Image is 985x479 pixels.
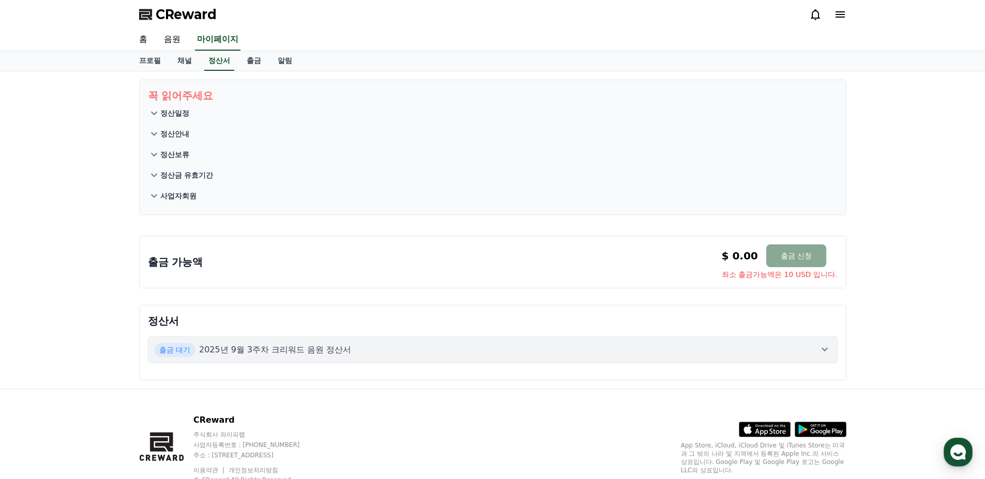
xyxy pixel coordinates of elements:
a: CReward [139,6,217,23]
p: 주식회사 와이피랩 [193,430,320,439]
p: 주소 : [STREET_ADDRESS] [193,451,320,459]
span: 출금 대기 [155,343,195,357]
button: 정산일정 [148,103,838,123]
p: 출금 가능액 [148,255,203,269]
button: 출금 대기 2025년 9월 3주차 크리워드 음원 정산서 [148,336,838,363]
button: 정산보류 [148,144,838,165]
a: 마이페이지 [195,29,240,51]
a: 개인정보처리방침 [229,467,278,474]
a: 음원 [156,29,189,51]
a: 알림 [269,51,300,71]
p: $ 0.00 [722,249,758,263]
button: 사업자회원 [148,186,838,206]
a: 프로필 [131,51,169,71]
button: 출금 신청 [766,244,826,267]
a: 출금 [238,51,269,71]
p: App Store, iCloud, iCloud Drive 및 iTunes Store는 미국과 그 밖의 나라 및 지역에서 등록된 Apple Inc.의 서비스 상표입니다. Goo... [681,441,846,474]
p: 2025년 9월 3주차 크리워드 음원 정산서 [199,344,352,356]
span: CReward [156,6,217,23]
p: 사업자회원 [160,191,196,201]
span: 대화 [95,344,107,352]
p: 정산서 [148,314,838,328]
a: 설정 [133,328,199,353]
a: 홈 [3,328,68,353]
p: 정산안내 [160,129,189,139]
a: 정산서 [204,51,234,71]
p: 사업자등록번호 : [PHONE_NUMBER] [193,441,320,449]
p: 정산일정 [160,108,189,118]
a: 홈 [131,29,156,51]
p: 정산금 유효기간 [160,170,214,180]
a: 채널 [169,51,200,71]
a: 이용약관 [193,467,226,474]
span: 홈 [33,343,39,351]
a: 대화 [68,328,133,353]
p: CReward [193,414,320,426]
button: 정산금 유효기간 [148,165,838,186]
span: 최소 출금가능액은 10 USD 입니다. [722,269,838,280]
span: 설정 [160,343,172,351]
button: 정산안내 [148,123,838,144]
p: 정산보류 [160,149,189,160]
p: 꼭 읽어주세요 [148,88,838,103]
